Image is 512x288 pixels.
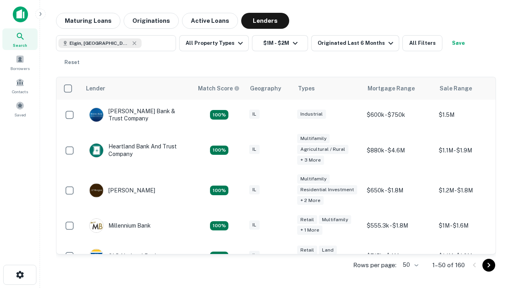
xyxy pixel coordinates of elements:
[297,226,322,235] div: + 1 more
[2,75,38,96] a: Contacts
[241,13,289,29] button: Lenders
[70,40,130,47] span: Elgin, [GEOGRAPHIC_DATA], [GEOGRAPHIC_DATA]
[293,77,363,100] th: Types
[297,185,357,194] div: Residential Investment
[400,259,420,271] div: 50
[89,108,185,122] div: [PERSON_NAME] Bank & Trust Company
[311,35,399,51] button: Originated Last 6 Months
[446,35,471,51] button: Save your search to get updates of matches that match your search criteria.
[250,84,281,93] div: Geography
[435,77,507,100] th: Sale Range
[319,215,351,224] div: Multifamily
[297,110,326,119] div: Industrial
[353,260,396,270] p: Rows per page:
[435,100,507,130] td: $1.5M
[318,38,396,48] div: Originated Last 6 Months
[81,77,193,100] th: Lender
[249,145,260,154] div: IL
[89,183,155,198] div: [PERSON_NAME]
[297,145,348,154] div: Agricultural / Rural
[12,88,28,95] span: Contacts
[2,98,38,120] a: Saved
[198,84,240,93] div: Capitalize uses an advanced AI algorithm to match your search with the best lender. The match sco...
[179,35,249,51] button: All Property Types
[435,170,507,211] td: $1.2M - $1.8M
[363,77,435,100] th: Mortgage Range
[13,6,28,22] img: capitalize-icon.png
[10,65,30,72] span: Borrowers
[2,28,38,50] a: Search
[363,100,435,130] td: $600k - $750k
[193,77,245,100] th: Capitalize uses an advanced AI algorithm to match your search with the best lender. The match sco...
[13,42,27,48] span: Search
[59,54,85,70] button: Reset
[90,144,103,157] img: picture
[124,13,179,29] button: Originations
[368,84,415,93] div: Mortgage Range
[14,112,26,118] span: Saved
[210,252,228,261] div: Matching Properties: 22, hasApolloMatch: undefined
[86,84,105,93] div: Lender
[363,241,435,271] td: $715k - $4M
[90,184,103,197] img: picture
[56,13,120,29] button: Maturing Loans
[90,219,103,232] img: picture
[89,249,158,263] div: OLD National Bank
[297,156,324,165] div: + 3 more
[319,246,337,255] div: Land
[245,77,293,100] th: Geography
[402,35,442,51] button: All Filters
[89,143,185,157] div: Heartland Bank And Trust Company
[297,174,330,184] div: Multifamily
[297,196,324,205] div: + 2 more
[472,198,512,237] iframe: Chat Widget
[90,249,103,263] img: picture
[2,52,38,73] a: Borrowers
[435,210,507,241] td: $1M - $1.6M
[298,84,315,93] div: Types
[249,251,260,260] div: IL
[210,110,228,120] div: Matching Properties: 28, hasApolloMatch: undefined
[210,221,228,231] div: Matching Properties: 16, hasApolloMatch: undefined
[90,108,103,122] img: picture
[297,215,317,224] div: Retail
[440,84,472,93] div: Sale Range
[89,218,151,233] div: Millennium Bank
[210,146,228,155] div: Matching Properties: 20, hasApolloMatch: undefined
[252,35,308,51] button: $1M - $2M
[198,84,238,93] h6: Match Score
[249,110,260,119] div: IL
[210,186,228,195] div: Matching Properties: 24, hasApolloMatch: undefined
[363,130,435,170] td: $880k - $4.6M
[363,210,435,241] td: $555.3k - $1.8M
[297,134,330,143] div: Multifamily
[297,246,317,255] div: Retail
[432,260,465,270] p: 1–50 of 160
[435,130,507,170] td: $1.1M - $1.9M
[363,170,435,211] td: $650k - $1.8M
[249,220,260,230] div: IL
[249,185,260,194] div: IL
[482,259,495,272] button: Go to next page
[435,241,507,271] td: $1.1M - $1.9M
[182,13,238,29] button: Active Loans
